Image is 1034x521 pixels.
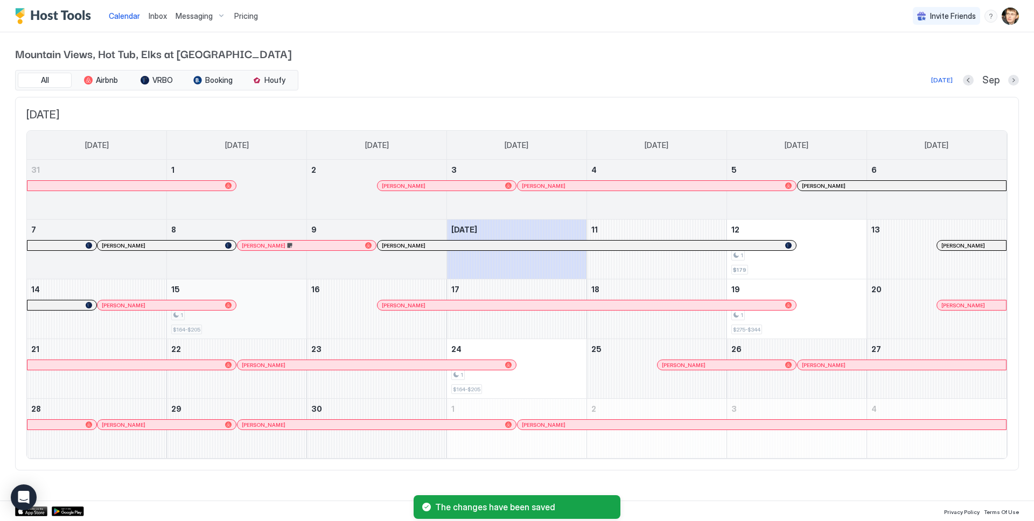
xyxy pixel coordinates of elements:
[152,75,173,85] span: VRBO
[264,75,285,85] span: Houfy
[460,371,463,378] span: 1
[311,285,320,294] span: 16
[447,220,586,240] a: September 10, 2025
[167,339,307,399] td: September 22, 2025
[726,279,867,339] td: September 19, 2025
[982,74,1000,87] span: Sep
[176,11,213,21] span: Messaging
[447,279,586,299] a: September 17, 2025
[15,70,298,90] div: tab-group
[447,339,586,359] a: September 24, 2025
[149,11,167,20] span: Inbox
[31,404,41,413] span: 28
[941,242,1002,249] div: [PERSON_NAME]
[802,362,846,369] span: [PERSON_NAME]
[1002,8,1019,25] div: User profile
[74,131,120,160] a: Sunday
[27,160,167,220] td: August 31, 2025
[447,399,586,419] a: October 1, 2025
[586,279,726,339] td: September 18, 2025
[871,285,882,294] span: 20
[225,140,249,150] span: [DATE]
[167,339,306,359] a: September 22, 2025
[96,75,118,85] span: Airbnb
[167,220,307,279] td: September 8, 2025
[451,344,462,354] span: 24
[307,279,447,339] td: September 16, 2025
[307,160,446,180] a: September 2, 2025
[171,344,181,354] span: 22
[447,220,587,279] td: September 10, 2025
[731,165,737,174] span: 5
[451,404,455,413] span: 1
[171,225,176,234] span: 8
[931,75,953,85] div: [DATE]
[867,339,1007,399] td: September 27, 2025
[242,362,285,369] span: [PERSON_NAME]
[26,108,1008,122] span: [DATE]
[867,399,1007,419] a: October 4, 2025
[18,73,72,88] button: All
[867,220,1007,240] a: September 13, 2025
[41,75,49,85] span: All
[586,160,726,220] td: September 4, 2025
[102,242,232,249] div: [PERSON_NAME]
[205,75,233,85] span: Booking
[727,220,867,240] a: September 12, 2025
[27,399,166,419] a: September 28, 2025
[74,73,128,88] button: Airbnb
[925,140,948,150] span: [DATE]
[586,339,726,399] td: September 25, 2025
[591,344,602,354] span: 25
[382,302,425,309] span: [PERSON_NAME]
[522,421,565,428] span: [PERSON_NAME]
[242,421,285,428] span: [PERSON_NAME]
[167,160,306,180] a: September 1, 2025
[130,73,184,88] button: VRBO
[27,279,166,299] a: September 14, 2025
[662,362,705,369] span: [PERSON_NAME]
[307,399,446,419] a: September 30, 2025
[85,140,109,150] span: [DATE]
[871,225,880,234] span: 13
[451,225,477,234] span: [DATE]
[733,266,746,273] span: $179
[586,399,726,459] td: October 2, 2025
[27,220,166,240] a: September 7, 2025
[173,326,200,333] span: $164-$205
[27,279,167,339] td: September 14, 2025
[354,131,400,160] a: Tuesday
[867,399,1007,459] td: October 4, 2025
[726,399,867,459] td: October 3, 2025
[167,160,307,220] td: September 1, 2025
[167,399,307,459] td: September 29, 2025
[382,182,425,189] span: [PERSON_NAME]
[186,73,240,88] button: Booking
[451,285,459,294] span: 17
[802,182,1002,189] div: [PERSON_NAME]
[27,339,166,359] a: September 21, 2025
[740,312,743,319] span: 1
[522,182,565,189] span: [PERSON_NAME]
[662,362,792,369] div: [PERSON_NAME]
[447,399,587,459] td: October 1, 2025
[587,160,726,180] a: September 4, 2025
[11,484,37,510] div: Open Intercom Messenger
[365,140,389,150] span: [DATE]
[234,11,258,21] span: Pricing
[382,302,792,309] div: [PERSON_NAME]
[149,10,167,22] a: Inbox
[15,8,96,24] div: Host Tools Logo
[727,160,867,180] a: September 5, 2025
[731,344,742,354] span: 26
[307,220,447,279] td: September 9, 2025
[522,421,1002,428] div: [PERSON_NAME]
[963,75,974,86] button: Previous month
[242,421,512,428] div: [PERSON_NAME]
[102,302,145,309] span: [PERSON_NAME]
[242,362,512,369] div: [PERSON_NAME]
[167,279,306,299] a: September 15, 2025
[1008,75,1019,86] button: Next month
[871,165,877,174] span: 6
[109,11,140,20] span: Calendar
